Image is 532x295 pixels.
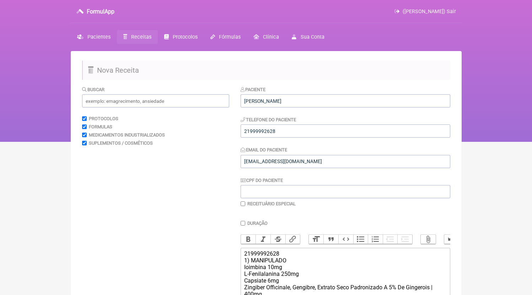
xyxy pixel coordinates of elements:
[383,235,398,244] button: Decrease Level
[89,116,118,121] label: Protocolos
[82,87,105,92] label: Buscar
[173,34,198,40] span: Protocolos
[301,34,324,40] span: Sua Conta
[82,61,450,80] h2: Nova Receita
[82,94,229,107] input: exemplo: emagrecimento, ansiedade
[89,124,112,129] label: Formulas
[309,235,324,244] button: Heading
[444,235,459,244] button: Undo
[241,87,266,92] label: Paciente
[368,235,383,244] button: Numbers
[241,235,256,244] button: Bold
[87,8,114,15] h3: FormulApp
[394,9,456,15] a: ([PERSON_NAME]) Sair
[89,132,165,138] label: Medicamentos Industrializados
[131,34,151,40] span: Receitas
[247,201,296,206] label: Receituário Especial
[219,34,241,40] span: Fórmulas
[421,235,436,244] button: Attach Files
[285,235,300,244] button: Link
[241,178,283,183] label: CPF do Paciente
[89,140,153,146] label: Suplementos / Cosméticos
[263,34,279,40] span: Clínica
[247,221,268,226] label: Duração
[247,30,285,44] a: Clínica
[241,147,288,152] label: Email do Paciente
[270,235,285,244] button: Strikethrough
[397,235,412,244] button: Increase Level
[241,117,296,122] label: Telefone do Paciente
[353,235,368,244] button: Bullets
[323,235,338,244] button: Quote
[256,235,270,244] button: Italic
[338,235,353,244] button: Code
[117,30,158,44] a: Receitas
[204,30,247,44] a: Fórmulas
[158,30,204,44] a: Protocolos
[285,30,331,44] a: Sua Conta
[87,34,111,40] span: Pacientes
[71,30,117,44] a: Pacientes
[403,9,456,15] span: ([PERSON_NAME]) Sair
